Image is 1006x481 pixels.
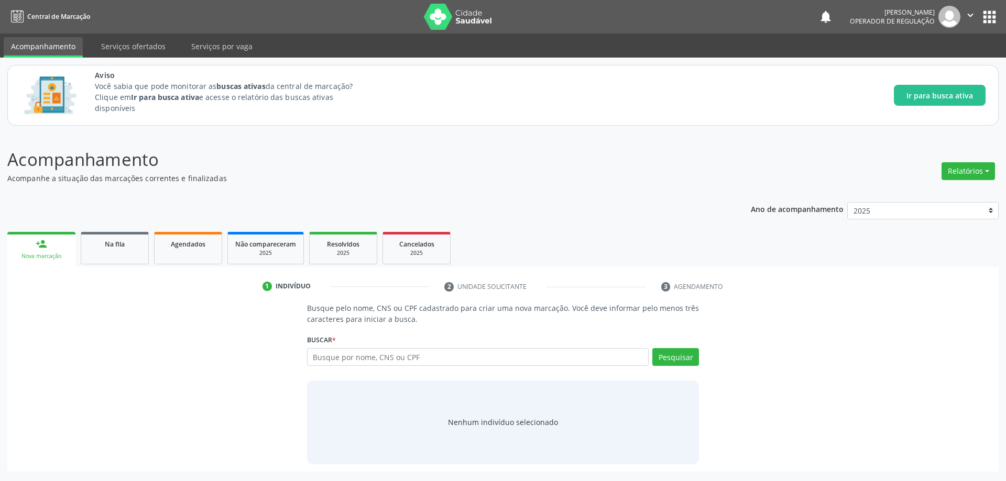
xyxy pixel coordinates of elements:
span: Não compareceram [235,240,296,249]
div: 2025 [235,249,296,257]
button: notifications [818,9,833,24]
button: Pesquisar [652,348,699,366]
span: Cancelados [399,240,434,249]
span: Ir para busca ativa [906,90,973,101]
p: Acompanhamento [7,147,701,173]
p: Acompanhe a situação das marcações correntes e finalizadas [7,173,701,184]
i:  [965,9,976,21]
span: Agendados [171,240,205,249]
div: 2025 [317,249,369,257]
p: Você sabia que pode monitorar as da central de marcação? Clique em e acesse o relatório das busca... [95,81,372,114]
span: Operador de regulação [850,17,935,26]
p: Busque pelo nome, CNS ou CPF cadastrado para criar uma nova marcação. Você deve informar pelo men... [307,303,699,325]
div: 2025 [390,249,443,257]
img: img [938,6,960,28]
button:  [960,6,980,28]
a: Serviços por vaga [184,37,260,55]
label: Buscar [307,332,336,348]
a: Serviços ofertados [94,37,173,55]
button: apps [980,8,999,26]
a: Acompanhamento [4,37,83,58]
span: Resolvidos [327,240,359,249]
strong: Ir para busca ativa [131,92,199,102]
a: Central de Marcação [7,8,90,25]
div: Nova marcação [15,252,68,260]
p: Ano de acompanhamento [751,202,844,215]
span: Central de Marcação [27,12,90,21]
div: person_add [36,238,47,250]
div: Indivíduo [276,282,311,291]
button: Relatórios [942,162,995,180]
div: 1 [263,282,272,291]
strong: buscas ativas [216,81,265,91]
button: Ir para busca ativa [894,85,986,106]
img: Imagem de CalloutCard [20,72,80,119]
input: Busque por nome, CNS ou CPF [307,348,649,366]
span: Na fila [105,240,125,249]
span: Aviso [95,70,372,81]
div: [PERSON_NAME] [850,8,935,17]
div: Nenhum indivíduo selecionado [448,417,558,428]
